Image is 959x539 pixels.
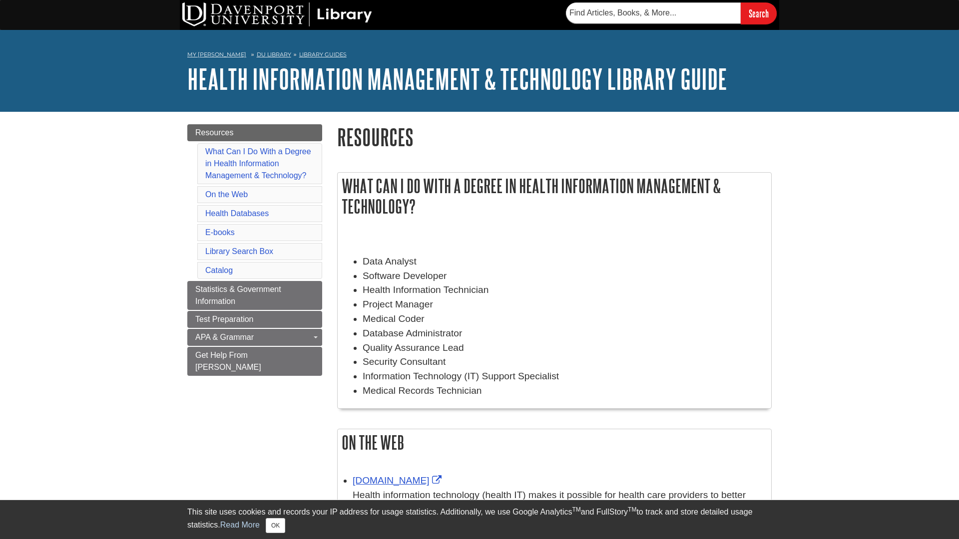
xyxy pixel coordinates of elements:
[338,429,771,456] h2: On the Web
[187,281,322,310] a: Statistics & Government Information
[205,228,235,237] a: E-books
[363,341,766,355] li: Quality Assurance Lead
[182,2,372,26] img: DU Library
[338,173,771,220] h2: What Can I Do With a Degree in Health Information Management & Technology?
[741,2,777,24] input: Search
[195,285,281,305] span: Statistics & Government Information
[195,351,261,371] span: Get Help From [PERSON_NAME]
[187,48,772,64] nav: breadcrumb
[187,347,322,376] a: Get Help From [PERSON_NAME]
[363,326,766,341] li: Database Administrator
[363,269,766,283] li: Software Developer
[187,63,727,94] a: Health Information Management & Technology Library Guide
[363,355,766,369] li: Security Consultant
[195,128,233,137] span: Resources
[187,311,322,328] a: Test Preparation
[187,329,322,346] a: APA & Grammar
[363,384,766,398] li: Medical Records Technician
[220,521,260,529] a: Read More
[353,475,444,486] a: Link opens in new window
[363,283,766,297] li: Health Information Technician
[205,247,273,256] a: Library Search Box
[266,518,285,533] button: Close
[195,333,254,341] span: APA & Grammar
[628,506,636,513] sup: TM
[187,506,772,533] div: This site uses cookies and records your IP address for usage statistics. Additionally, we use Goo...
[187,50,246,59] a: My [PERSON_NAME]
[363,297,766,312] li: Project Manager
[205,190,248,199] a: On the Web
[205,266,233,274] a: Catalog
[337,124,772,150] h1: Resources
[572,506,580,513] sup: TM
[205,209,269,218] a: Health Databases
[299,51,347,58] a: Library Guides
[195,315,254,323] span: Test Preparation
[363,369,766,384] li: Information Technology (IT) Support Specialist
[363,255,766,269] li: Data Analyst
[205,147,311,180] a: What Can I Do With a Degree in Health Information Management & Technology?
[187,124,322,141] a: Resources
[566,2,741,23] input: Find Articles, Books, & More...
[257,51,291,58] a: DU Library
[566,2,777,24] form: Searches DU Library's articles, books, and more
[187,124,322,376] div: Guide Page Menu
[363,312,766,326] li: Medical Coder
